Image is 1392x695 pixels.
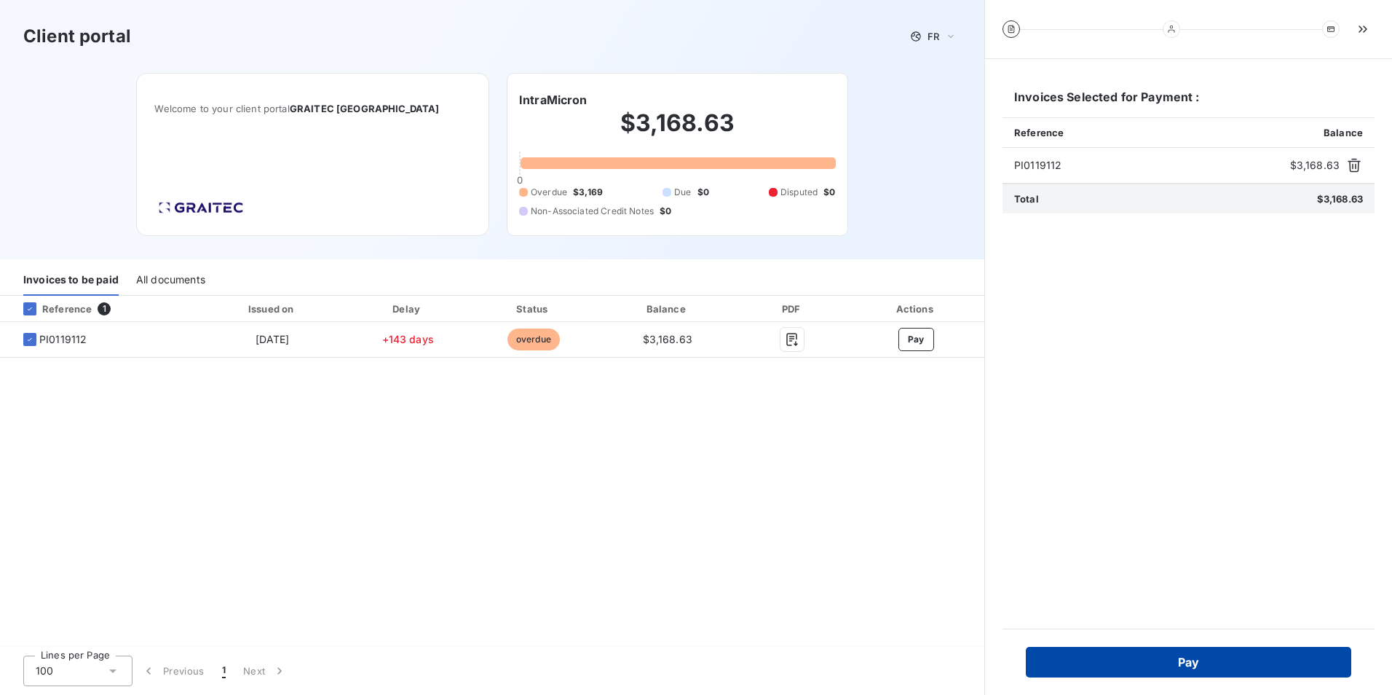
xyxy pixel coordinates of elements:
[531,186,567,199] span: Overdue
[850,302,981,316] div: Actions
[1324,127,1363,138] span: Balance
[740,302,845,316] div: PDF
[290,103,440,114] span: GRAITEC [GEOGRAPHIC_DATA]
[382,333,434,345] span: +143 days
[1026,647,1351,678] button: Pay
[928,31,939,42] span: FR
[39,332,87,347] span: PI0119112
[1317,193,1363,205] span: $3,168.63
[222,664,226,678] span: 1
[507,329,560,350] span: overdue
[697,186,709,199] span: $0
[36,664,53,678] span: 100
[1290,158,1340,173] span: $3,168.63
[234,656,296,686] button: Next
[898,328,934,351] button: Pay
[531,205,654,218] span: Non-Associated Credit Notes
[202,302,344,316] div: Issued on
[1003,88,1375,117] h6: Invoices Selected for Payment :
[12,302,92,315] div: Reference
[98,302,111,315] span: 1
[519,91,588,109] h6: IntraMicron
[674,186,691,199] span: Due
[213,656,234,686] button: 1
[256,333,290,345] span: [DATE]
[472,302,595,316] div: Status
[23,265,119,296] div: Invoices to be paid
[823,186,835,199] span: $0
[517,174,523,186] span: 0
[643,333,692,345] span: $3,168.63
[133,656,213,686] button: Previous
[154,103,471,114] span: Welcome to your client portal
[660,205,671,218] span: $0
[519,109,836,152] h2: $3,168.63
[1014,158,1284,173] span: PI0119112
[349,302,467,316] div: Delay
[601,302,735,316] div: Balance
[23,23,131,50] h3: Client portal
[154,197,248,218] img: Company logo
[780,186,818,199] span: Disputed
[136,265,205,296] div: All documents
[1014,193,1039,205] span: Total
[573,186,603,199] span: $3,169
[1014,127,1064,138] span: Reference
